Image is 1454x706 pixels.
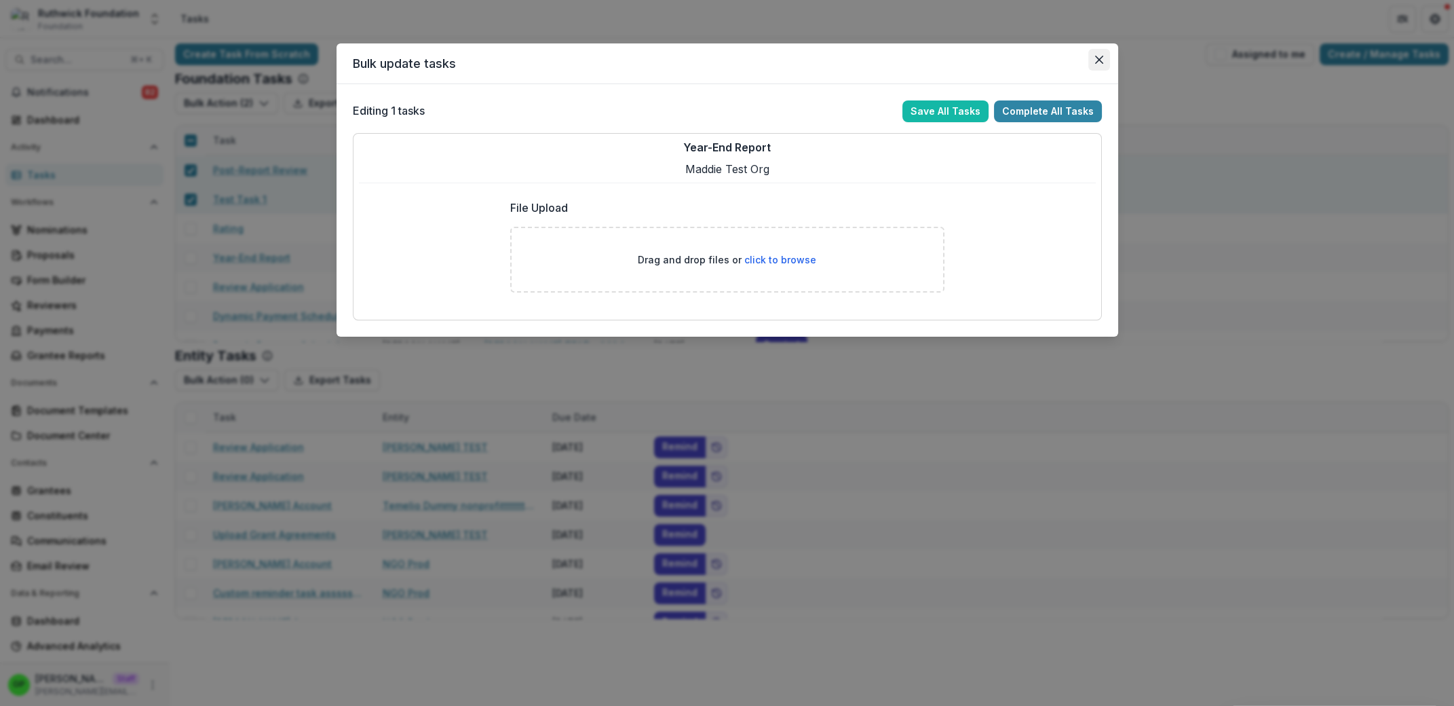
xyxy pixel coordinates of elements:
[902,100,989,122] button: Save All Tasks
[1088,49,1110,71] button: Close
[685,161,769,177] p: Maddie Test Org
[337,43,1118,84] header: Bulk update tasks
[510,200,568,216] p: File Upload
[683,139,771,155] p: Year-End Report
[638,253,816,267] p: Drag and drop files or
[744,254,816,265] span: click to browse
[994,100,1102,122] button: Complete All Tasks
[353,105,425,117] h2: Editing 1 tasks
